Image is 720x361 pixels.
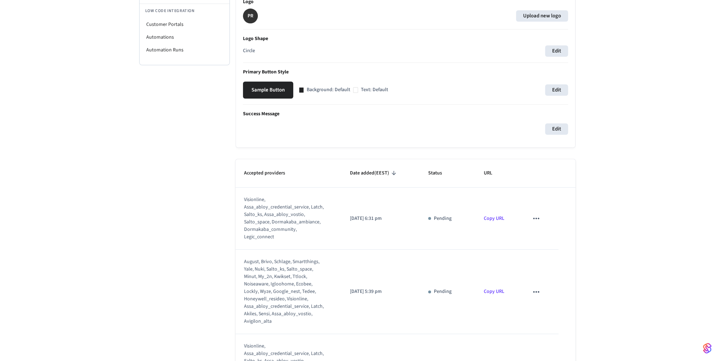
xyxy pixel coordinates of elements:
[243,82,293,99] button: Sample Button
[140,18,229,31] li: Customer Portals
[243,47,255,55] p: Circle
[545,84,568,96] button: Edit
[516,10,568,22] label: Upload new logo
[545,123,568,135] button: Edit
[484,168,501,179] span: URL
[484,215,504,222] a: Copy URL
[307,86,350,94] p: Background: Default
[248,12,253,20] p: PR
[244,196,324,241] div: visionline, assa_abloy_credential_service, latch, salto_ks, assa_abloy_vostio, salto_space, dorma...
[244,258,324,325] div: august, brivo, schlage, smartthings, yale, nuki, salto_ks, salto_space, minut, my_2n, kwikset, tt...
[243,110,568,118] p: Success Message
[244,168,294,179] span: Accepted providers
[703,343,712,354] img: SeamLogoGradient.69752ec5.svg
[434,288,452,295] p: Pending
[545,45,568,57] button: Edit
[243,68,568,76] p: Primary Button Style
[361,86,388,94] p: Text: Default
[140,44,229,56] li: Automation Runs
[428,168,451,179] span: Status
[350,168,398,179] span: Date added(EEST)
[140,4,229,18] li: Low Code Integration
[434,215,452,222] p: Pending
[350,288,411,295] p: [DATE] 5:39 pm
[484,288,504,295] a: Copy URL
[140,31,229,44] li: Automations
[350,215,411,222] p: [DATE] 6:31 pm
[243,35,568,43] p: Logo Shape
